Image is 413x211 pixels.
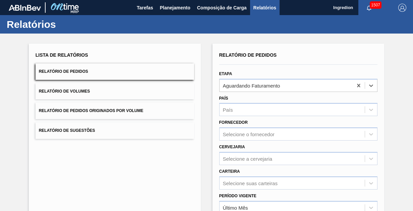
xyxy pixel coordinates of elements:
div: Aguardando Faturamento [223,83,280,88]
span: Relatório de Pedidos [39,69,88,74]
span: Relatório de Sugestões [39,128,95,133]
span: Relatório de Pedidos Originados por Volume [39,108,143,113]
div: País [223,107,233,113]
label: Período Vigente [219,194,256,198]
span: Relatório de Volumes [39,89,90,94]
span: Relatórios [253,4,276,12]
button: Relatório de Volumes [36,83,194,100]
label: Etapa [219,71,232,76]
label: País [219,96,228,101]
span: Relatório de Pedidos [219,52,277,58]
label: Fornecedor [219,120,248,125]
label: Carteira [219,169,240,174]
div: Selecione a cervejaria [223,156,273,161]
div: Selecione suas carteiras [223,180,278,186]
button: Notificações [358,3,380,12]
button: Relatório de Pedidos [36,63,194,80]
span: Tarefas [137,4,153,12]
label: Cervejaria [219,145,245,149]
span: Planejamento [160,4,190,12]
span: 1507 [370,1,381,9]
img: Logout [398,4,406,12]
button: Relatório de Sugestões [36,122,194,139]
span: Lista de Relatórios [36,52,88,58]
button: Relatório de Pedidos Originados por Volume [36,103,194,119]
span: Composição de Carga [197,4,247,12]
img: TNhmsLtSVTkK8tSr43FrP2fwEKptu5GPRR3wAAAABJRU5ErkJggg== [9,5,41,11]
div: Último Mês [223,205,248,210]
h1: Relatórios [7,20,126,28]
div: Selecione o fornecedor [223,131,275,137]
